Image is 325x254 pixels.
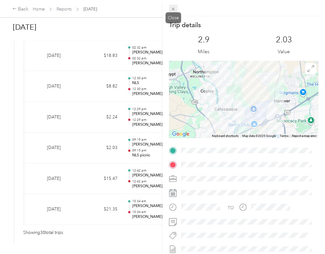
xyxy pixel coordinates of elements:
img: Google [171,130,191,138]
iframe: Everlance-gr Chat Button Frame [290,219,325,254]
p: 2.03 [276,35,292,45]
span: Map data ©2025 Google [242,134,276,138]
a: Report a map error [292,134,317,138]
p: Value [278,48,290,56]
div: TO [228,205,234,211]
p: Trip details [169,21,201,29]
a: Terms (opens in new tab) [280,134,288,138]
button: Keyboard shortcuts [212,134,238,138]
p: Miles [198,48,209,56]
p: 2.9 [198,35,209,45]
a: Open this area in Google Maps (opens a new window) [171,130,191,138]
div: Close [166,12,181,23]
